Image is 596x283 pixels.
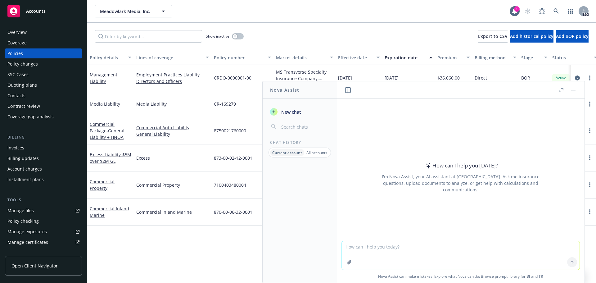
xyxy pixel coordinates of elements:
[338,75,352,81] span: [DATE]
[5,70,82,80] a: SSC Cases
[5,101,82,111] a: Contract review
[556,30,589,43] button: Add BOR policy
[437,75,460,81] span: $36,060.00
[272,150,302,155] p: Current account
[510,30,553,43] button: Add historical policy
[521,5,534,17] a: Start snowing
[424,162,498,170] div: How can I help you [DATE]?
[5,237,82,247] a: Manage certificates
[521,75,530,81] span: BOR
[11,262,58,269] span: Open Client Navigator
[7,248,37,258] div: Manage BORs
[339,270,582,283] span: Nova Assist can make mistakes. Explore what Nova can do: Browse prompt library for and
[136,131,209,137] a: General Liability
[5,227,82,237] a: Manage exposures
[5,48,82,58] a: Policies
[586,127,594,135] a: more
[7,101,40,111] div: Contract review
[136,54,202,61] div: Lines of coverage
[5,197,82,203] div: Tools
[26,9,46,14] span: Accounts
[556,33,589,39] span: Add BOR policy
[7,91,25,101] div: Contacts
[95,30,202,43] input: Filter by keyword...
[5,112,82,122] a: Coverage gap analysis
[5,38,82,48] a: Coverage
[136,101,209,107] a: Media Liability
[136,78,209,84] a: Directors and Officers
[7,237,48,247] div: Manage certificates
[7,59,38,69] div: Policy changes
[5,91,82,101] a: Contacts
[214,75,251,81] span: CRDO-0000001-00
[95,5,172,17] button: Meadowlark Media, Inc.
[90,179,115,191] a: Commercial Property
[136,155,209,161] a: Excess
[90,152,131,164] span: - $5M over $2M GL
[437,54,463,61] div: Premium
[5,143,82,153] a: Invoices
[478,30,508,43] button: Export to CSV
[276,54,326,61] div: Market details
[214,155,252,161] span: 873-00-02-12-0001
[90,206,129,218] a: Commercial Inland Marine
[586,154,594,162] a: more
[586,74,594,82] a: more
[472,50,519,65] button: Billing method
[564,5,577,17] a: Switch app
[7,227,47,237] div: Manage exposures
[90,128,124,140] span: - General Liability + HNOA
[90,54,124,61] div: Policy details
[338,54,373,61] div: Effective date
[7,143,24,153] div: Invoices
[306,150,327,155] p: All accounts
[100,8,154,15] span: Meadowlark Media, Inc.
[7,70,29,80] div: SSC Cases
[268,106,332,117] button: New chat
[521,54,540,61] div: Stage
[90,121,124,140] a: Commercial Package
[90,72,117,84] a: Management Liability
[373,173,548,193] div: I'm Nova Assist, your AI assistant at [GEOGRAPHIC_DATA]. Ask me insurance questions, upload docum...
[206,34,229,39] span: Show inactive
[273,50,336,65] button: Market details
[7,38,27,48] div: Coverage
[136,71,209,78] a: Employment Practices Liability
[475,54,509,61] div: Billing method
[5,27,82,37] a: Overview
[7,112,54,122] div: Coverage gap analysis
[7,216,39,226] div: Policy checking
[7,206,34,216] div: Manage files
[214,101,236,107] span: CR-169279
[7,80,37,90] div: Quoting plans
[514,6,520,12] div: 1
[382,50,435,65] button: Expiration date
[136,209,209,215] a: Commercial Inland Marine
[90,101,120,107] a: Media Liability
[214,182,246,188] span: 7100403480004
[90,152,131,164] a: Excess Liability
[5,248,82,258] a: Manage BORs
[555,75,567,81] span: Active
[536,5,548,17] a: Report a Bug
[5,153,82,163] a: Billing updates
[478,33,508,39] span: Export to CSV
[5,134,82,140] div: Billing
[136,182,209,188] a: Commercial Property
[5,175,82,185] a: Installment plans
[7,153,39,163] div: Billing updates
[134,50,211,65] button: Lines of coverage
[280,122,329,131] input: Search chats
[586,208,594,216] a: more
[5,164,82,174] a: Account charges
[574,74,581,82] a: circleInformation
[5,80,82,90] a: Quoting plans
[7,175,44,185] div: Installment plans
[214,127,246,134] span: 8750021760000
[211,50,273,65] button: Policy number
[526,274,530,279] a: BI
[5,59,82,69] a: Policy changes
[475,75,487,81] span: Direct
[7,164,42,174] div: Account charges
